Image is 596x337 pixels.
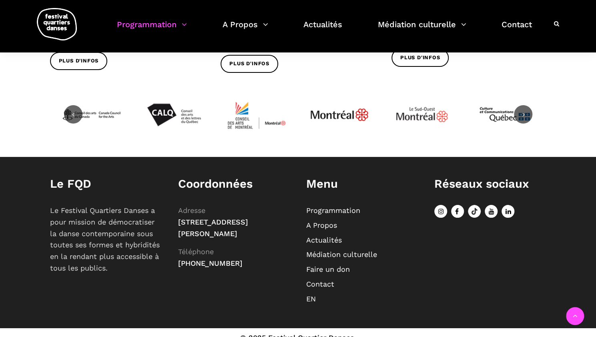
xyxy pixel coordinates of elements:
span: Adresse [178,206,205,215]
a: Programmation [306,206,360,215]
a: A Propos [306,221,337,229]
span: Plus d'infos [229,60,269,68]
a: Actualités [303,18,342,41]
img: CMYK_Logo_CAMMontreal [227,85,287,145]
img: CAC_BW_black_f [61,85,121,145]
span: [PHONE_NUMBER] [178,259,243,267]
span: Plus d'infos [400,54,440,62]
h1: Réseaux sociaux [434,177,546,191]
h1: Menu [306,177,418,191]
a: Contact [306,280,334,288]
p: Le Festival Quartiers Danses a pour mission de démocratiser la danse contemporaine sous toutes se... [50,205,162,274]
img: mccq-3-3 [475,85,535,145]
a: Plus d'infos [50,52,108,70]
span: Plus d'infos [59,57,99,65]
img: logo-fqd-med [37,8,77,40]
a: Contact [502,18,532,41]
a: Médiation culturelle [378,18,466,41]
h1: Le FQD [50,177,162,191]
a: EN [306,295,316,303]
a: Médiation culturelle [306,250,377,259]
span: Téléphone [178,247,214,256]
span: [STREET_ADDRESS][PERSON_NAME] [178,218,248,238]
a: Plus d'infos [221,55,278,73]
h1: Coordonnées [178,177,290,191]
a: Faire un don [306,265,350,273]
a: Programmation [117,18,187,41]
img: Logo_Mtl_Le_Sud-Ouest.svg_ [392,85,452,145]
img: JPGnr_b [309,85,369,145]
a: Plus d'infos [391,49,449,67]
a: Actualités [306,236,342,244]
a: A Propos [223,18,268,41]
img: Calq_noir [144,85,204,145]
